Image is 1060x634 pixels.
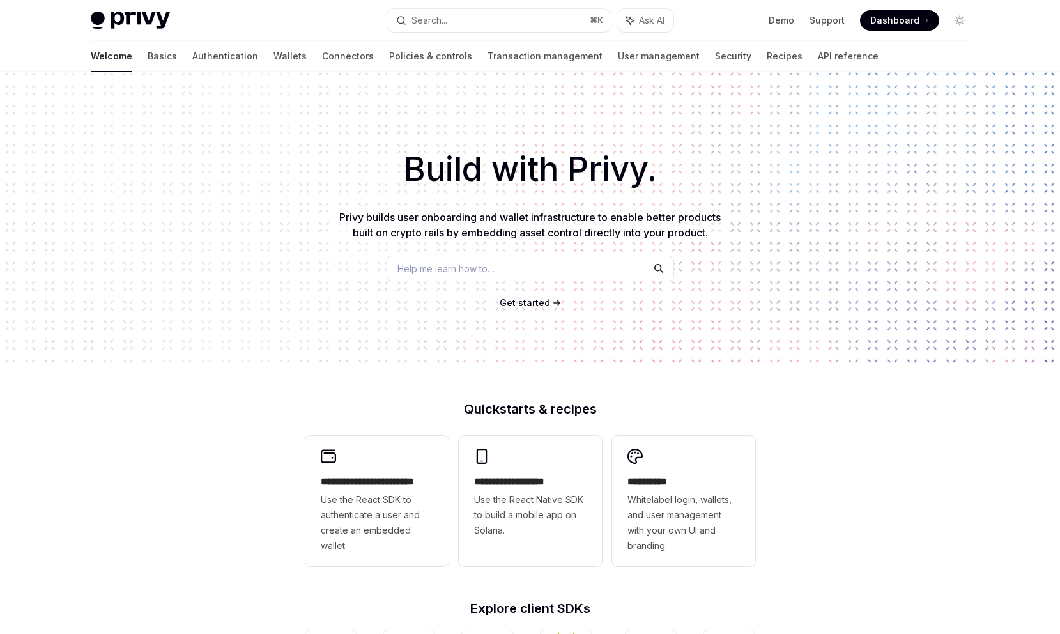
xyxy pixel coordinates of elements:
[612,436,755,566] a: **** *****Whitelabel login, wallets, and user management with your own UI and branding.
[949,10,970,31] button: Toggle dark mode
[322,41,374,72] a: Connectors
[339,211,721,239] span: Privy builds user onboarding and wallet infrastructure to enable better products built on crypto ...
[273,41,307,72] a: Wallets
[305,602,755,615] h2: Explore client SDKs
[639,14,664,27] span: Ask AI
[474,492,587,538] span: Use the React Native SDK to build a mobile app on Solana.
[411,13,447,28] div: Search...
[459,436,602,566] a: **** **** **** ***Use the React Native SDK to build a mobile app on Solana.
[500,297,550,309] a: Get started
[627,492,740,553] span: Whitelabel login, wallets, and user management with your own UI and branding.
[818,41,879,72] a: API reference
[387,9,611,32] button: Search...⌘K
[192,41,258,72] a: Authentication
[715,41,751,72] a: Security
[590,15,603,26] span: ⌘ K
[20,144,1040,194] h1: Build with Privy.
[767,41,803,72] a: Recipes
[617,9,673,32] button: Ask AI
[618,41,700,72] a: User management
[500,297,550,308] span: Get started
[397,262,495,275] span: Help me learn how to…
[488,41,603,72] a: Transaction management
[860,10,939,31] a: Dashboard
[769,14,794,27] a: Demo
[91,41,132,72] a: Welcome
[148,41,177,72] a: Basics
[321,492,433,553] span: Use the React SDK to authenticate a user and create an embedded wallet.
[305,403,755,415] h2: Quickstarts & recipes
[91,12,170,29] img: light logo
[870,14,919,27] span: Dashboard
[810,14,845,27] a: Support
[389,41,472,72] a: Policies & controls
